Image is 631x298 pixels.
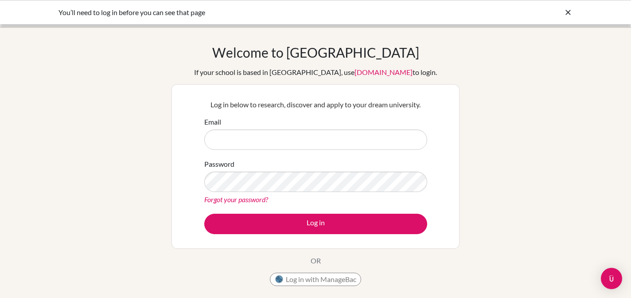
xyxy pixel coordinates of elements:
a: Forgot your password? [204,195,268,204]
button: Log in [204,214,427,234]
p: OR [311,255,321,266]
button: Log in with ManageBac [270,273,361,286]
h1: Welcome to [GEOGRAPHIC_DATA] [212,44,419,60]
label: Email [204,117,221,127]
div: You’ll need to log in before you can see that page [58,7,440,18]
a: [DOMAIN_NAME] [354,68,413,76]
div: Open Intercom Messenger [601,268,622,289]
div: If your school is based in [GEOGRAPHIC_DATA], use to login. [194,67,437,78]
label: Password [204,159,234,169]
p: Log in below to research, discover and apply to your dream university. [204,99,427,110]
